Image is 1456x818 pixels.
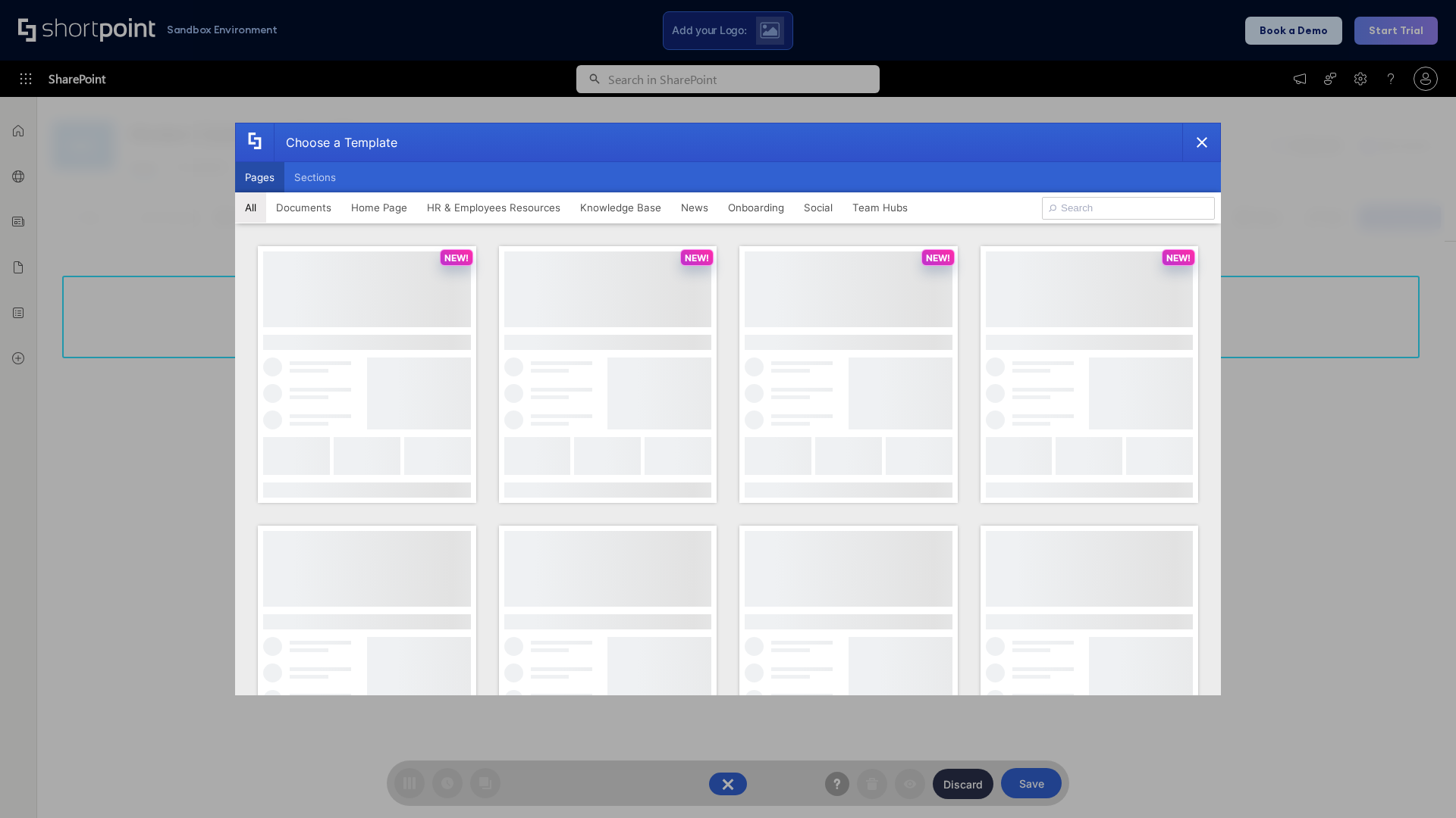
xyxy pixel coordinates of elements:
[685,252,709,264] p: NEW!
[1042,197,1215,220] input: Search
[1380,745,1456,818] iframe: Chat Widget
[794,192,843,223] button: Social
[1166,252,1191,264] p: NEW!
[843,192,918,223] button: Team Hubs
[570,192,671,223] button: Knowledge Base
[274,123,397,161] div: Choose a Template
[341,192,417,223] button: Home Page
[235,192,266,223] button: All
[417,192,570,223] button: HR & Employees Resources
[284,162,346,192] button: Sections
[444,252,469,264] p: NEW!
[671,192,718,223] button: News
[235,123,1221,695] div: template selector
[235,162,284,192] button: Pages
[266,192,341,223] button: Documents
[718,192,794,223] button: Onboarding
[926,252,950,264] p: NEW!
